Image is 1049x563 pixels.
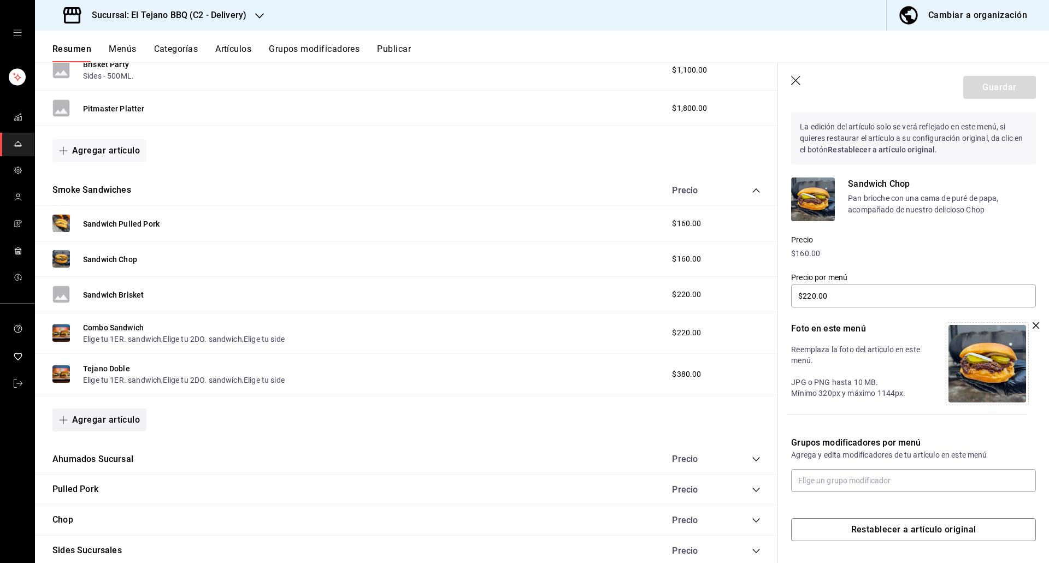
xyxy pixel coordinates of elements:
[83,289,144,300] button: Sandwich Brisket
[672,253,701,265] span: $160.00
[163,375,241,386] button: Elige tu 2DO. sandwich
[52,139,146,162] button: Agregar artículo
[154,44,198,62] button: Categorías
[83,59,129,70] button: Brisket Party
[109,44,136,62] button: Menús
[928,8,1027,23] div: Cambiar a organización
[83,322,144,333] button: Combo Sandwich
[672,369,701,380] span: $380.00
[52,215,70,232] img: Preview
[791,234,1036,246] p: Precio
[752,485,761,494] button: collapse-category-row
[791,248,1036,259] p: $160.00
[948,325,1026,402] img: Preview
[83,374,285,386] div: , ,
[791,112,1036,164] p: La edición del artículo solo se verá reflejado en este menú, si quieres restaurar el artículo a s...
[752,547,761,555] button: collapse-category-row
[83,70,134,81] button: Sides - 500ML.
[791,285,1036,307] input: $0.00
[848,193,1036,216] p: Pan brioche con una cama de puré de papa, acompañado de nuestro delicioso Chop
[52,250,70,268] img: Preview
[752,516,761,525] button: collapse-category-row
[52,44,91,62] button: Resumen
[661,515,731,525] div: Precio
[672,289,701,300] span: $220.00
[83,218,160,229] button: Sandwich Pulled Pork
[791,344,926,399] p: Reemplaza la foto del artículo en este menú. JPG o PNG hasta 10 MB. Mínimo 320px y máximo 1144px.
[52,514,73,526] button: Chop
[791,322,926,335] p: Foto en este menú
[52,184,131,197] button: Smoke Sandwiches
[52,453,133,466] button: Ahumados Sucursal
[752,186,761,195] button: collapse-category-row
[661,546,731,556] div: Precio
[83,333,285,345] div: , ,
[752,455,761,464] button: collapse-category-row
[83,375,161,386] button: Elige tu 1ER. sandwich
[83,103,145,114] button: Pitmaster Platter
[828,145,935,154] strong: Restablecer a artículo original
[791,436,1036,449] p: Grupos modificadores por menú
[377,44,411,62] button: Publicar
[848,177,1036,191] p: Sandwich Chop
[13,28,22,37] button: open drawer
[791,177,835,221] img: Product
[52,408,146,431] button: Agregar artículo
[791,518,1036,541] button: Restablecer a artículo original
[52,44,1049,62] div: navigation tabs
[215,44,251,62] button: Artículos
[661,185,731,195] div: Precio
[661,454,731,464] div: Precio
[672,327,701,339] span: $220.00
[791,274,1036,281] label: Precio por menú
[672,103,707,114] span: $1,800.00
[661,484,731,495] div: Precio
[791,449,1036,460] p: Agrega y edita modificadores de tu artículo en este menú
[52,544,122,557] button: Sides Sucursales
[52,483,98,496] button: Pulled Pork
[83,363,130,374] button: Tejano Doble
[244,334,285,345] button: Elige tu side
[83,334,161,345] button: Elige tu 1ER. sandwich
[83,254,137,265] button: Sandwich Chop
[672,218,701,229] span: $160.00
[269,44,360,62] button: Grupos modificadores
[244,375,285,386] button: Elige tu side
[83,9,246,22] h3: Sucursal: El Tejano BBQ (C2 - Delivery)
[52,365,70,383] img: Preview
[163,334,241,345] button: Elige tu 2DO. sandwich
[791,469,1036,492] input: Elige un grupo modificador
[672,64,707,76] span: $1,100.00
[52,324,70,342] img: Preview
